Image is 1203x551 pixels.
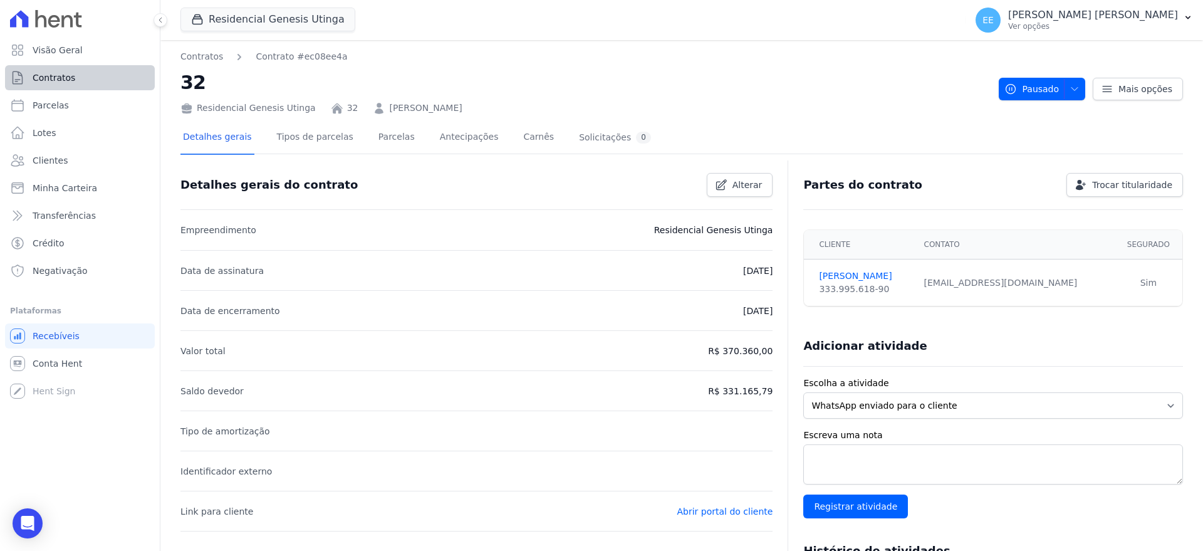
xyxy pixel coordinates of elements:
h3: Detalhes gerais do contrato [180,177,358,192]
span: Parcelas [33,99,69,112]
span: Alterar [732,179,763,191]
th: Segurado [1115,230,1182,260]
a: Alterar [707,173,773,197]
p: Empreendimento [180,223,256,238]
span: Negativação [33,265,88,277]
input: Registrar atividade [803,495,908,518]
nav: Breadcrumb [180,50,989,63]
a: Minha Carteira [5,176,155,201]
p: R$ 370.360,00 [708,344,773,359]
a: Clientes [5,148,155,173]
a: Antecipações [437,122,501,155]
p: [DATE] [743,303,773,318]
a: Lotes [5,120,155,145]
h2: 32 [180,68,989,97]
span: EE [982,16,994,24]
a: Recebíveis [5,323,155,349]
th: Cliente [804,230,916,260]
a: Contratos [5,65,155,90]
a: Parcelas [5,93,155,118]
a: [PERSON_NAME] [819,270,909,283]
button: Pausado [999,78,1085,100]
p: [PERSON_NAME] [PERSON_NAME] [1008,9,1178,21]
a: Visão Geral [5,38,155,63]
h3: Partes do contrato [803,177,922,192]
span: Pausado [1004,78,1059,100]
div: Plataformas [10,303,150,318]
a: 32 [347,102,358,115]
span: Lotes [33,127,56,139]
span: Clientes [33,154,68,167]
a: Contratos [180,50,223,63]
div: Solicitações [579,132,651,144]
span: Transferências [33,209,96,222]
div: Residencial Genesis Utinga [180,102,316,115]
a: Detalhes gerais [180,122,254,155]
div: 333.995.618-90 [819,283,909,296]
span: Conta Hent [33,357,82,370]
label: Escolha a atividade [803,377,1183,390]
th: Contato [917,230,1115,260]
a: Conta Hent [5,351,155,376]
div: 0 [636,132,651,144]
a: Tipos de parcelas [274,122,356,155]
div: Open Intercom Messenger [13,508,43,538]
p: Tipo de amortização [180,424,270,439]
p: Ver opções [1008,21,1178,31]
a: Trocar titularidade [1066,173,1183,197]
a: Solicitações0 [576,122,654,155]
a: Carnês [521,122,556,155]
span: Contratos [33,71,75,84]
td: Sim [1115,260,1182,307]
span: Recebíveis [33,330,80,342]
div: [EMAIL_ADDRESS][DOMAIN_NAME] [924,276,1107,290]
p: R$ 331.165,79 [708,384,773,399]
p: Saldo devedor [180,384,244,399]
a: Parcelas [376,122,417,155]
span: Crédito [33,237,65,249]
button: EE [PERSON_NAME] [PERSON_NAME] Ver opções [966,3,1203,38]
p: Data de assinatura [180,263,264,278]
p: Link para cliente [180,504,253,519]
a: [PERSON_NAME] [389,102,462,115]
a: Mais opções [1093,78,1183,100]
a: Abrir portal do cliente [677,506,773,517]
a: Contrato #ec08ee4a [256,50,347,63]
span: Visão Geral [33,44,83,56]
a: Transferências [5,203,155,228]
button: Residencial Genesis Utinga [180,8,355,31]
span: Mais opções [1118,83,1172,95]
span: Minha Carteira [33,182,97,194]
p: Valor total [180,344,226,359]
p: Data de encerramento [180,303,280,318]
nav: Breadcrumb [180,50,348,63]
p: Identificador externo [180,464,272,479]
span: Trocar titularidade [1092,179,1172,191]
h3: Adicionar atividade [803,338,927,354]
label: Escreva uma nota [803,429,1183,442]
p: [DATE] [743,263,773,278]
a: Negativação [5,258,155,283]
p: Residencial Genesis Utinga [654,223,773,238]
a: Crédito [5,231,155,256]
